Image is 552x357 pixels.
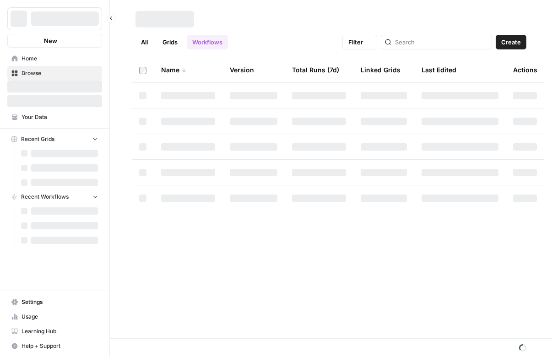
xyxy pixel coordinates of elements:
[501,38,521,47] span: Create
[135,35,153,49] a: All
[7,66,102,81] a: Browse
[395,38,488,47] input: Search
[44,36,57,45] span: New
[292,57,339,82] div: Total Runs (7d)
[422,57,456,82] div: Last Edited
[342,35,377,49] button: Filter
[7,324,102,339] a: Learning Hub
[7,339,102,353] button: Help + Support
[22,342,98,350] span: Help + Support
[7,34,102,48] button: New
[230,57,254,82] div: Version
[7,51,102,66] a: Home
[7,309,102,324] a: Usage
[22,313,98,321] span: Usage
[7,110,102,124] a: Your Data
[21,193,69,201] span: Recent Workflows
[157,35,183,49] a: Grids
[361,57,400,82] div: Linked Grids
[496,35,526,49] button: Create
[22,327,98,335] span: Learning Hub
[187,35,228,49] a: Workflows
[22,69,98,77] span: Browse
[22,113,98,121] span: Your Data
[7,295,102,309] a: Settings
[7,190,102,204] button: Recent Workflows
[348,38,363,47] span: Filter
[22,54,98,63] span: Home
[7,132,102,146] button: Recent Grids
[22,298,98,306] span: Settings
[161,57,215,82] div: Name
[513,57,537,82] div: Actions
[21,135,54,143] span: Recent Grids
